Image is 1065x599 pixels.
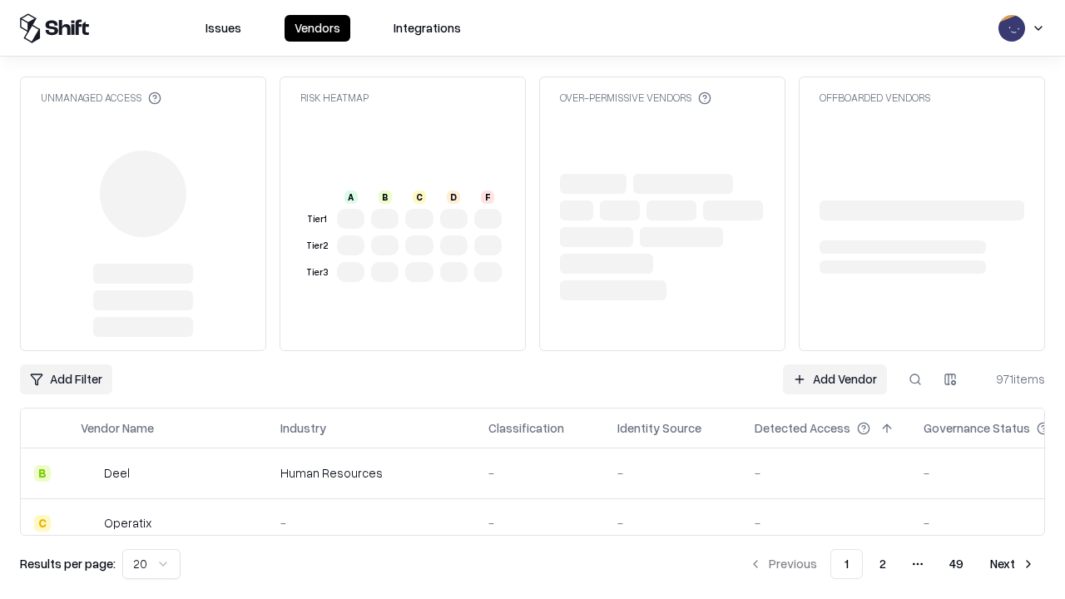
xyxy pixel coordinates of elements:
div: Tier 2 [304,239,330,253]
button: Next [980,549,1045,579]
div: Industry [280,419,326,437]
p: Results per page: [20,555,116,572]
img: Operatix [81,515,97,532]
div: Over-Permissive Vendors [560,91,711,105]
div: Tier 3 [304,265,330,280]
nav: pagination [739,549,1045,579]
div: Offboarded Vendors [820,91,930,105]
div: B [34,465,51,482]
div: 971 items [978,370,1045,388]
button: 2 [866,549,899,579]
a: Add Vendor [783,364,887,394]
div: C [413,191,426,204]
div: - [488,514,591,532]
div: Tier 1 [304,212,330,226]
div: C [34,515,51,532]
div: F [481,191,494,204]
div: Unmanaged Access [41,91,161,105]
div: Operatix [104,514,151,532]
div: B [379,191,392,204]
div: Classification [488,419,564,437]
div: Risk Heatmap [300,91,369,105]
div: Vendor Name [81,419,154,437]
div: Human Resources [280,464,462,482]
div: - [755,514,897,532]
button: 1 [830,549,863,579]
div: - [280,514,462,532]
div: Governance Status [924,419,1030,437]
div: A [344,191,358,204]
button: Vendors [285,15,350,42]
div: D [447,191,460,204]
div: - [488,464,591,482]
button: Issues [196,15,251,42]
div: - [617,514,728,532]
button: Integrations [384,15,471,42]
button: Add Filter [20,364,112,394]
button: 49 [936,549,977,579]
div: Deel [104,464,130,482]
img: Deel [81,465,97,482]
div: - [755,464,897,482]
div: Identity Source [617,419,701,437]
div: - [617,464,728,482]
div: Detected Access [755,419,850,437]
